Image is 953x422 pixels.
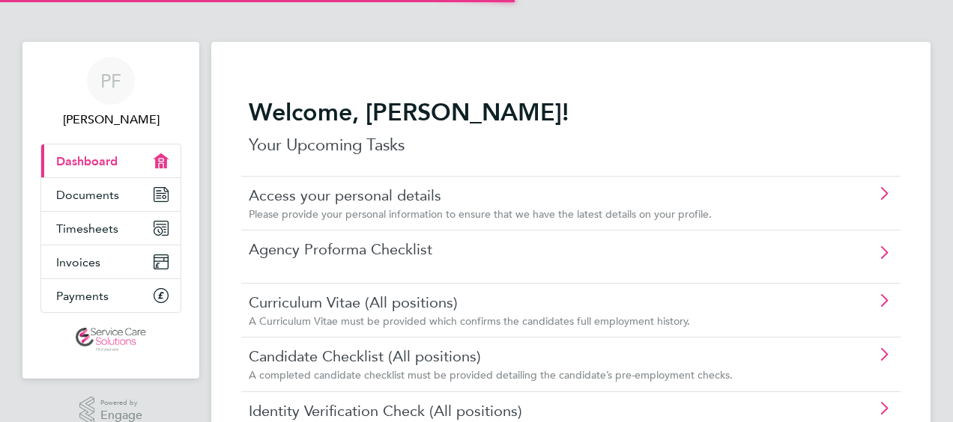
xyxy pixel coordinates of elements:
a: Access your personal details [249,186,808,205]
nav: Main navigation [22,42,199,379]
a: Documents [41,178,181,211]
a: Payments [41,279,181,312]
span: Invoices [56,255,100,269]
a: Dashboard [41,144,181,177]
span: Timesheets [56,221,118,236]
a: Go to home page [40,328,181,352]
a: Timesheets [41,212,181,245]
span: Documents [56,188,119,202]
img: servicecare-logo-retina.png [76,328,146,352]
a: PF[PERSON_NAME] [40,57,181,129]
span: Dashboard [56,154,118,168]
span: Pauline Fynn [40,111,181,129]
span: PF [100,71,121,91]
span: Powered by [100,397,142,409]
a: Curriculum Vitae (All positions) [249,293,808,312]
span: A Curriculum Vitae must be provided which confirms the candidates full employment history. [249,314,690,328]
a: Agency Proforma Checklist [249,239,808,259]
p: Your Upcoming Tasks [249,133,893,157]
a: Candidate Checklist (All positions) [249,346,808,366]
span: Engage [100,409,142,422]
a: Identity Verification Check (All positions) [249,401,808,421]
span: Please provide your personal information to ensure that we have the latest details on your profile. [249,207,712,221]
span: A completed candidate checklist must be provided detailing the candidate’s pre-employment checks. [249,368,733,382]
span: Payments [56,289,109,303]
h2: Welcome, [PERSON_NAME]! [249,97,893,127]
a: Invoices [41,245,181,278]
